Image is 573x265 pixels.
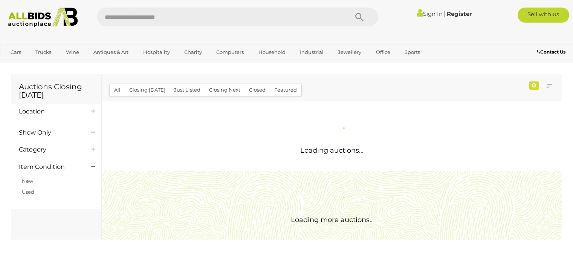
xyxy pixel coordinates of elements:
button: Closed [244,84,270,96]
a: Household [254,46,290,58]
h4: Location [19,108,79,115]
h4: Category [19,146,79,153]
a: Industrial [295,46,329,58]
a: Cars [6,46,26,58]
span: | [444,9,446,18]
button: Search [341,8,378,26]
button: Featured [270,84,301,96]
a: Antiques & Art [89,46,133,58]
a: [GEOGRAPHIC_DATA] [6,58,69,71]
a: Used [22,189,34,195]
h1: Auctions Closing [DATE] [19,83,94,99]
img: Allbids.com.au [4,8,82,27]
div: 0 [529,81,539,90]
h4: Show Only [19,129,79,136]
h4: Item Condition [19,164,79,170]
a: Charity [179,46,207,58]
a: Trucks [31,46,56,58]
a: New [22,178,33,184]
span: Loading more auctions.. [291,216,373,224]
a: Contact Us [537,48,567,56]
button: All [110,84,125,96]
a: Sports [400,46,425,58]
button: Closing Next [205,84,245,96]
a: Hospitality [138,46,175,58]
a: Sign In [417,10,443,17]
a: Computers [211,46,249,58]
span: Loading auctions... [300,146,364,155]
button: Just Listed [170,84,205,96]
b: Contact Us [537,49,565,55]
button: Closing [DATE] [125,84,170,96]
a: Jewellery [333,46,366,58]
a: Sell with us [518,8,569,23]
a: Register [447,10,472,17]
a: Office [371,46,395,58]
a: Wine [61,46,84,58]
